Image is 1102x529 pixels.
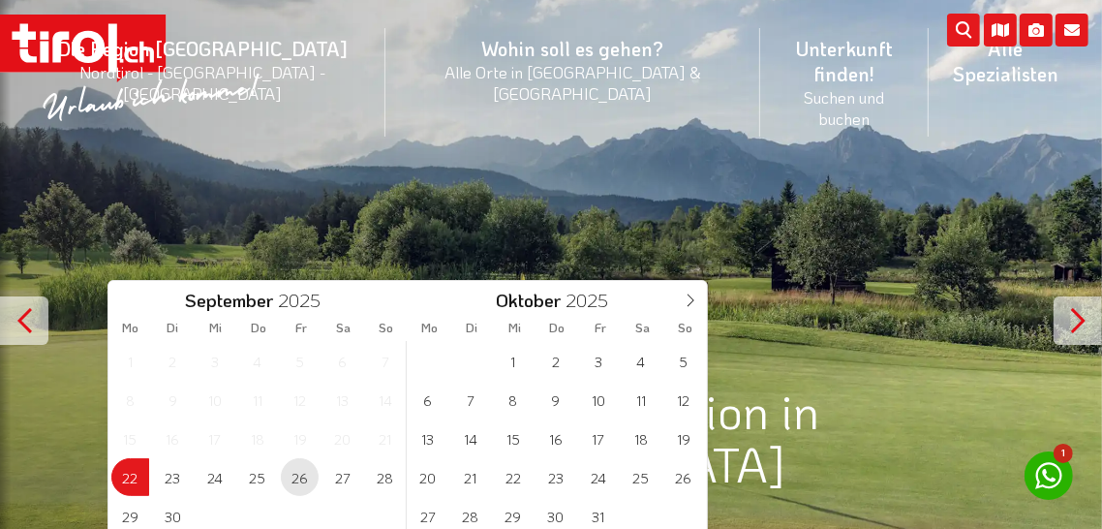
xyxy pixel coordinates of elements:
[561,288,625,312] input: Year
[237,322,280,334] span: Do
[579,322,622,334] span: Fr
[664,458,702,496] span: Oktober 26, 2025
[280,322,322,334] span: Fr
[536,342,574,380] span: Oktober 2, 2025
[1054,444,1073,463] span: 1
[408,322,450,334] span: Mo
[323,458,361,496] span: September 27, 2025
[154,420,192,457] span: September 16, 2025
[1056,14,1088,47] i: Kontakt
[323,381,361,419] span: September 13, 2025
[366,458,404,496] span: September 28, 2025
[197,420,234,457] span: September 17, 2025
[151,322,194,334] span: Di
[409,420,446,457] span: Oktober 13, 2025
[108,322,151,334] span: Mo
[409,381,446,419] span: Oktober 6, 2025
[622,381,659,419] span: Oktober 11, 2025
[451,420,489,457] span: Oktober 14, 2025
[1025,451,1073,500] a: 1
[239,381,277,419] span: September 11, 2025
[622,322,664,334] span: Sa
[281,342,319,380] span: September 5, 2025
[622,342,659,380] span: Oktober 4, 2025
[536,420,574,457] span: Oktober 16, 2025
[409,61,737,104] small: Alle Orte in [GEOGRAPHIC_DATA] & [GEOGRAPHIC_DATA]
[281,458,319,496] span: September 26, 2025
[450,322,493,334] span: Di
[101,384,1001,490] h1: Hotels mit Halbpension in [GEOGRAPHIC_DATA]
[536,322,579,334] span: Do
[154,458,192,496] span: September 23, 2025
[493,322,536,334] span: Mi
[111,381,149,419] span: September 8, 2025
[197,342,234,380] span: September 3, 2025
[366,420,404,457] span: September 21, 2025
[929,15,1083,108] a: Alle Spezialisten
[494,420,532,457] span: Oktober 15, 2025
[579,381,617,419] span: Oktober 10, 2025
[984,14,1017,47] i: Karte öffnen
[111,342,149,380] span: September 1, 2025
[451,381,489,419] span: Oktober 7, 2025
[664,342,702,380] span: Oktober 5, 2025
[451,458,489,496] span: Oktober 21, 2025
[322,322,365,334] span: Sa
[366,342,404,380] span: September 7, 2025
[579,458,617,496] span: Oktober 24, 2025
[622,420,659,457] span: Oktober 18, 2025
[194,322,236,334] span: Mi
[622,458,659,496] span: Oktober 25, 2025
[154,342,192,380] span: September 2, 2025
[664,322,707,334] span: So
[366,381,404,419] span: September 14, 2025
[323,420,361,457] span: September 20, 2025
[111,420,149,457] span: September 15, 2025
[494,342,532,380] span: Oktober 1, 2025
[43,61,362,104] small: Nordtirol - [GEOGRAPHIC_DATA] - [GEOGRAPHIC_DATA]
[760,15,929,150] a: Unterkunft finden!Suchen und buchen
[239,458,277,496] span: September 25, 2025
[494,458,532,496] span: Oktober 22, 2025
[494,381,532,419] span: Oktober 8, 2025
[664,420,702,457] span: Oktober 19, 2025
[365,322,408,334] span: So
[281,381,319,419] span: September 12, 2025
[496,292,561,310] span: Oktober
[239,420,277,457] span: September 18, 2025
[579,420,617,457] span: Oktober 17, 2025
[185,292,273,310] span: September
[197,458,234,496] span: September 24, 2025
[536,381,574,419] span: Oktober 9, 2025
[239,342,277,380] span: September 4, 2025
[385,15,760,125] a: Wohin soll es gehen?Alle Orte in [GEOGRAPHIC_DATA] & [GEOGRAPHIC_DATA]
[197,381,234,419] span: September 10, 2025
[783,86,905,129] small: Suchen und buchen
[281,420,319,457] span: September 19, 2025
[19,15,385,125] a: Die Region [GEOGRAPHIC_DATA]Nordtirol - [GEOGRAPHIC_DATA] - [GEOGRAPHIC_DATA]
[579,342,617,380] span: Oktober 3, 2025
[409,458,446,496] span: Oktober 20, 2025
[323,342,361,380] span: September 6, 2025
[1020,14,1053,47] i: Fotogalerie
[154,381,192,419] span: September 9, 2025
[273,288,337,312] input: Year
[536,458,574,496] span: Oktober 23, 2025
[664,381,702,419] span: Oktober 12, 2025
